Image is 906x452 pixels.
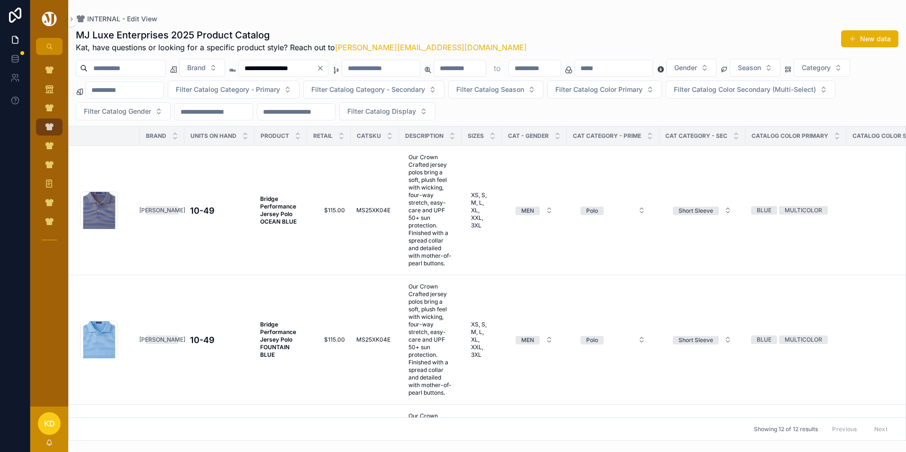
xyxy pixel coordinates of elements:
[586,207,598,215] div: Polo
[471,191,492,229] span: XS, S, M, L, XL, XXL, 3XL
[730,59,780,77] button: Select Button
[573,132,641,140] span: CAT CATEGORY - PRIME
[508,331,561,348] button: Select Button
[674,85,816,94] span: Filter Catalog Color Secondary (Multi-Select)
[467,188,496,233] a: XS, S, M, L, XL, XXL, 3XL
[547,81,662,99] button: Select Button
[555,85,643,94] span: Filter Catalog Color Primary
[146,132,166,140] span: Brand
[448,81,544,99] button: Select Button
[508,132,549,140] span: CAT - GENDER
[176,85,280,94] span: Filter Catalog Category - Primary
[76,102,171,120] button: Select Button
[260,195,301,226] a: Bridge Performance Jersey Polo OCEAN BLUE
[30,55,68,260] div: scrollable content
[665,202,739,219] button: Select Button
[87,14,157,24] span: INTERNAL - Edit View
[168,81,299,99] button: Select Button
[76,42,527,53] span: Kat, have questions or looking for a specific product style? Reach out to
[573,331,653,348] button: Select Button
[521,336,534,344] div: MEN
[752,132,828,140] span: Catalog Color Primary
[507,331,561,349] a: Select Button
[757,335,771,344] div: BLUE
[573,202,653,219] button: Select Button
[405,132,444,140] span: Description
[456,85,524,94] span: Filter Catalog Season
[580,206,604,215] button: Unselect POLO
[139,335,185,344] div: [PERSON_NAME]
[674,63,697,72] span: Gender
[785,335,822,344] div: MULTICOLOR
[751,335,841,344] a: BLUEMULTICOLOR
[754,425,818,433] span: Showing 12 of 12 results
[313,207,345,214] a: $115.00
[335,43,527,52] a: [PERSON_NAME][EMAIL_ADDRESS][DOMAIN_NAME]
[313,336,345,344] a: $115.00
[794,59,850,77] button: Select Button
[303,81,444,99] button: Select Button
[356,207,390,214] span: MS25XK04E
[521,207,534,215] div: MEN
[580,335,604,344] button: Unselect POLO
[356,207,393,214] a: MS25XK04E
[738,63,761,72] span: Season
[139,206,185,215] div: [PERSON_NAME]
[467,317,496,362] a: XS, S, M, L, XL, XXL, 3XL
[311,85,425,94] span: Filter Catalog Category - Secondary
[572,331,653,349] a: Select Button
[260,195,298,225] strong: Bridge Performance Jersey Polo OCEAN BLUE
[665,201,740,219] a: Select Button
[673,206,719,215] button: Unselect SHORT_SLEEVE
[313,132,333,140] span: Retail
[84,107,151,116] span: Filter Catalog Gender
[187,63,206,72] span: Brand
[44,418,55,429] span: KD
[260,321,298,358] strong: Bridge Performance Jersey Polo FOUNTAIN BLUE
[679,207,713,215] div: Short Sleeve
[76,28,527,42] h1: MJ Luxe Enterprises 2025 Product Catalog
[76,14,157,24] a: INTERNAL - Edit View
[679,336,713,344] div: Short Sleeve
[468,132,484,140] span: SIZES
[190,204,249,217] a: 10-49
[751,206,841,215] a: BLUEMULTICOLOR
[408,283,452,397] span: Our Crown Crafted jersey polos bring a soft, plush feel with wicking, four-way stretch, easy-care...
[145,335,179,344] a: [PERSON_NAME]
[261,132,289,140] span: Product
[356,336,393,344] a: MS25XK04E
[471,321,492,359] span: XS, S, M, L, XL, XXL, 3XL
[40,11,58,27] img: App logo
[508,202,561,219] button: Select Button
[494,63,501,74] p: to
[356,336,390,344] span: MS25XK04E
[841,30,898,47] button: New data
[666,59,716,77] button: Select Button
[665,132,727,140] span: CAT CATEGORY - SEC
[260,321,301,359] a: Bridge Performance Jersey Polo FOUNTAIN BLUE
[757,206,771,215] div: BLUE
[339,102,435,120] button: Select Button
[347,107,416,116] span: Filter Catalog Display
[802,63,831,72] span: Category
[357,132,381,140] span: CATSKU
[179,59,225,77] button: Select Button
[673,335,719,344] button: Unselect SHORT_SLEEVE
[190,132,236,140] span: Units On Hand
[317,64,328,72] button: Clear
[145,206,179,215] a: [PERSON_NAME]
[408,154,452,267] span: Our Crown Crafted jersey polos bring a soft, plush feel with wicking, four-way stretch, easy-care...
[665,331,739,348] button: Select Button
[190,334,249,346] a: 10-49
[666,81,835,99] button: Select Button
[405,279,456,400] a: Our Crown Crafted jersey polos bring a soft, plush feel with wicking, four-way stretch, easy-care...
[586,336,598,344] div: Polo
[507,201,561,219] a: Select Button
[405,150,456,271] a: Our Crown Crafted jersey polos bring a soft, plush feel with wicking, four-way stretch, easy-care...
[665,331,740,349] a: Select Button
